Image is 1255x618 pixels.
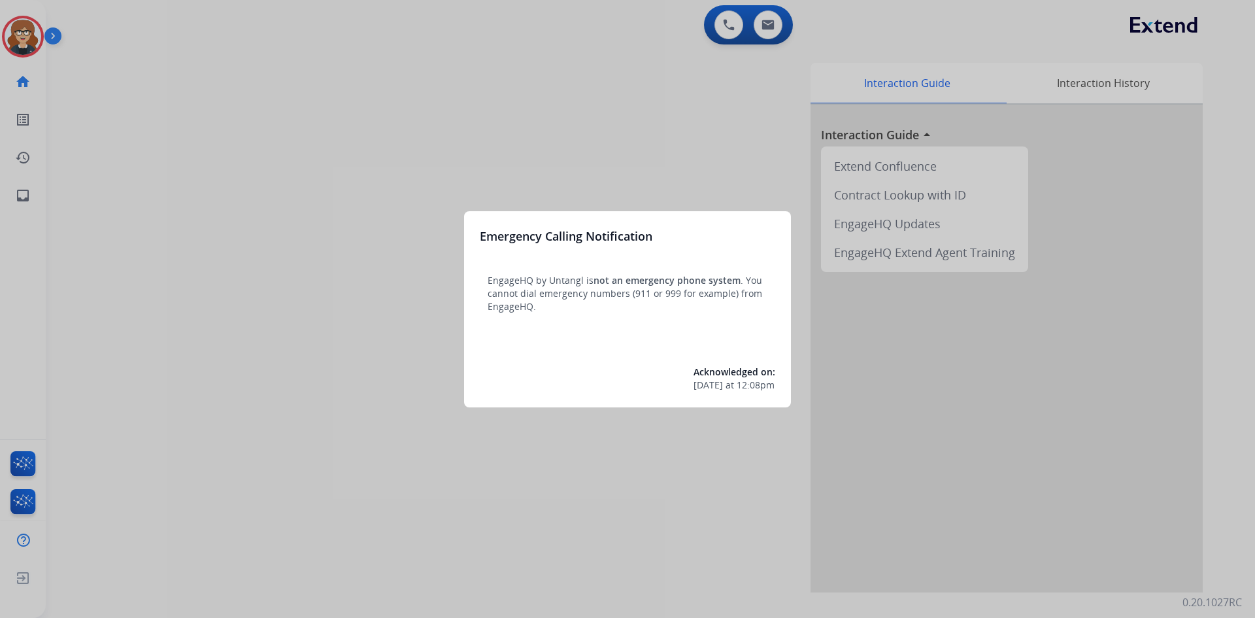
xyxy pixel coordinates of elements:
[694,366,775,378] span: Acknowledged on:
[1182,594,1242,610] p: 0.20.1027RC
[488,274,767,313] p: EngageHQ by Untangl is . You cannot dial emergency numbers (911 or 999 for example) from EngageHQ.
[480,227,652,245] h3: Emergency Calling Notification
[694,379,775,392] div: at
[594,274,741,286] span: not an emergency phone system
[694,379,723,392] span: [DATE]
[737,379,775,392] span: 12:08pm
